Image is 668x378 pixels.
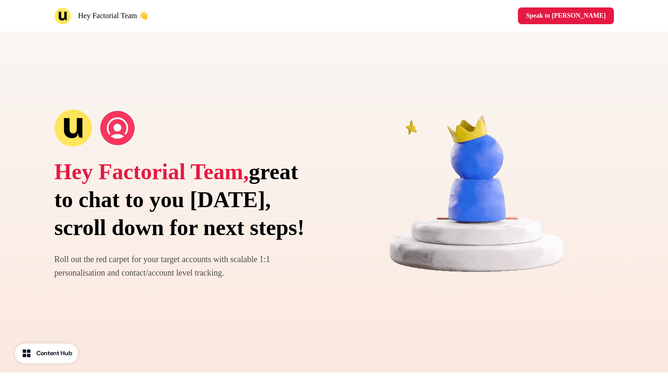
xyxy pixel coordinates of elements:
span: Hey Factorial Team, [55,159,249,184]
button: Content Hub [15,344,78,363]
p: Hey Factorial Team 👋 [78,10,149,21]
span: great to chat to you [DATE], scroll down for next steps! [55,159,305,240]
a: Speak to [PERSON_NAME] [518,7,613,24]
span: Roll out the red carpet for your target accounts with scalable 1:1 personalisation and contact/ac... [55,255,270,277]
div: Content Hub [36,349,72,358]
